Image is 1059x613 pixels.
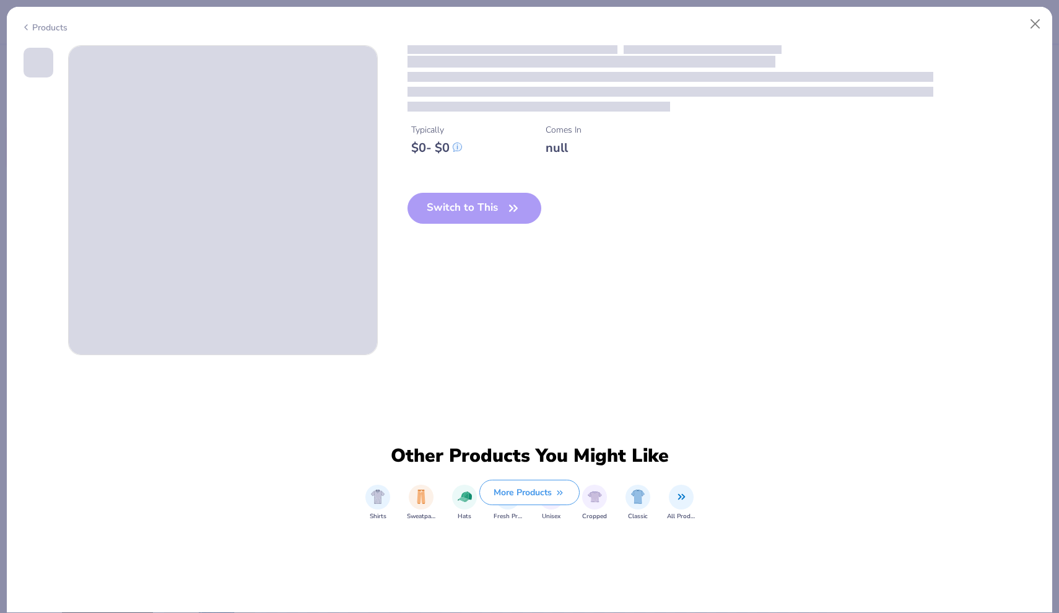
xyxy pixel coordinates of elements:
[365,485,390,521] div: filter for Shirts
[458,490,472,504] img: Hats Image
[582,485,607,521] button: filter button
[625,485,650,521] div: filter for Classic
[407,485,435,521] button: filter button
[546,123,582,136] div: Comes In
[21,21,68,34] div: Products
[582,485,607,521] div: filter for Cropped
[407,485,435,521] div: filter for Sweatpants
[1024,12,1047,36] button: Close
[479,480,580,505] button: More Products
[625,485,650,521] button: filter button
[667,485,695,521] button: filter button
[546,140,582,156] div: null
[452,485,477,521] button: filter button
[371,490,385,504] img: Shirts Image
[452,485,477,521] div: filter for Hats
[414,490,428,504] img: Sweatpants Image
[674,490,689,504] img: All Products Image
[411,123,462,136] div: Typically
[631,490,645,504] img: Classic Image
[383,445,676,467] div: Other Products You Might Like
[411,140,462,156] div: $ 0 - $ 0
[588,490,602,504] img: Cropped Image
[365,485,390,521] button: filter button
[667,485,695,521] div: filter for All Products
